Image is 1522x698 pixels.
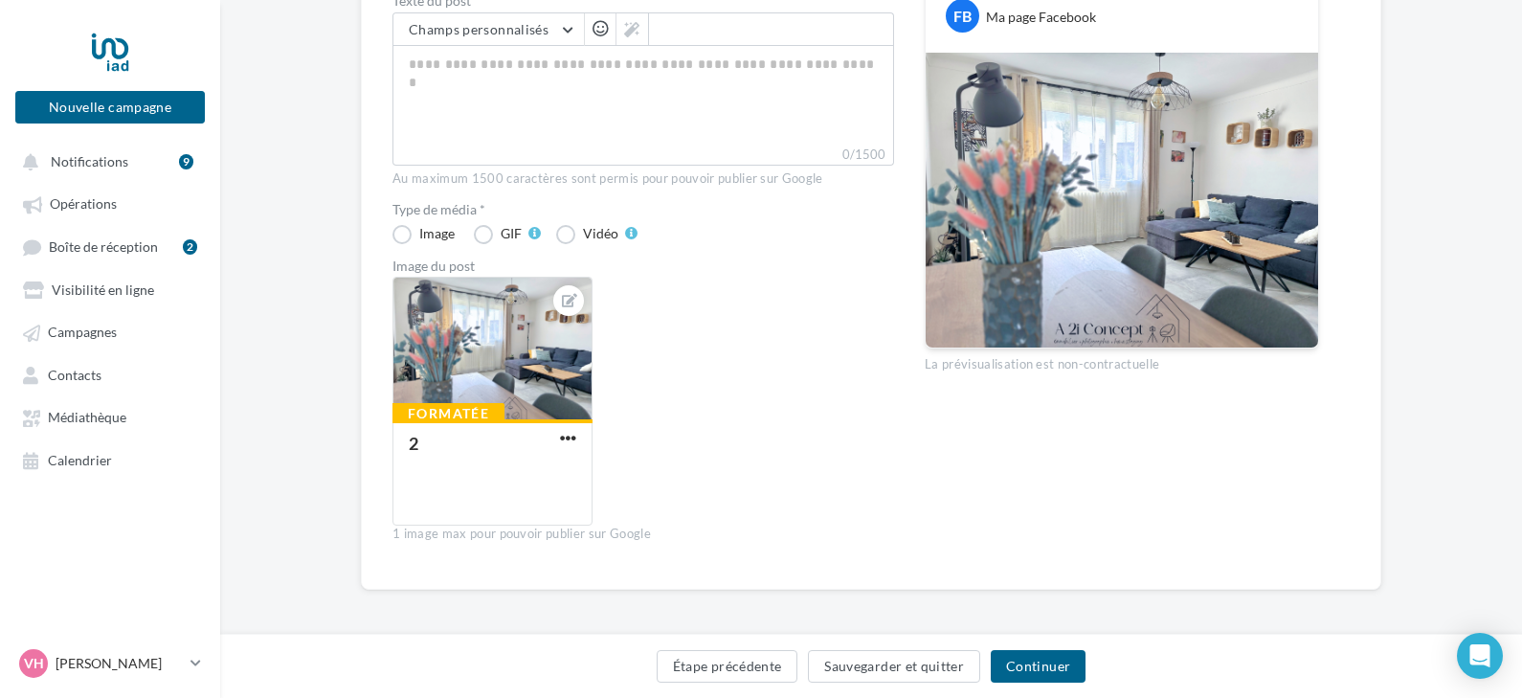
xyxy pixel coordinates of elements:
div: 2 [183,239,197,255]
span: Visibilité en ligne [52,281,154,298]
span: Opérations [50,196,117,213]
a: Boîte de réception2 [11,229,209,264]
label: Type de média * [392,203,894,216]
div: La prévisualisation est non-contractuelle [925,349,1319,373]
span: Contacts [48,367,101,383]
div: 1 image max pour pouvoir publier sur Google [392,526,894,543]
div: Open Intercom Messenger [1457,633,1503,679]
button: Étape précédente [657,650,798,683]
p: [PERSON_NAME] [56,654,183,673]
a: Opérations [11,186,209,220]
span: Campagnes [48,325,117,341]
span: Calendrier [48,452,112,468]
div: 9 [179,154,193,169]
button: Continuer [991,650,1086,683]
span: Champs personnalisés [409,21,548,37]
a: Contacts [11,357,209,392]
div: Vidéo [583,227,618,240]
button: Notifications 9 [11,144,201,178]
span: Médiathèque [48,410,126,426]
div: Au maximum 1500 caractères sont permis pour pouvoir publier sur Google [392,170,894,188]
div: Image du post [392,259,894,273]
a: VH [PERSON_NAME] [15,645,205,682]
a: Médiathèque [11,399,209,434]
button: Champs personnalisés [393,13,584,46]
a: Visibilité en ligne [11,272,209,306]
a: Calendrier [11,442,209,477]
div: Ma page Facebook [986,8,1096,27]
label: 0/1500 [392,145,894,166]
div: Image [419,227,455,240]
a: Campagnes [11,314,209,349]
span: Boîte de réception [49,238,158,255]
button: Nouvelle campagne [15,91,205,124]
span: Notifications [51,153,128,169]
button: Sauvegarder et quitter [808,650,980,683]
div: GIF [501,227,522,240]
div: 2 [409,433,418,454]
div: Formatée [392,403,504,424]
span: VH [24,654,44,673]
